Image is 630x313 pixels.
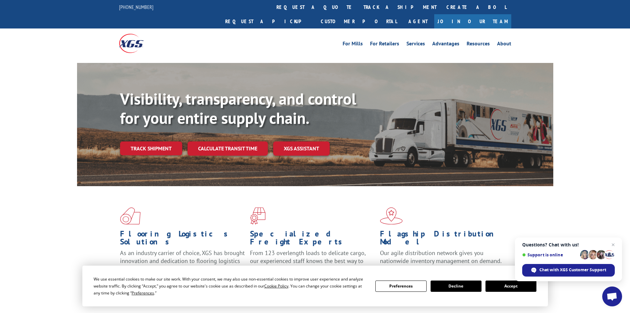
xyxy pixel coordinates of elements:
span: Support is online [522,252,578,257]
h1: Flagship Distribution Model [380,230,505,249]
span: Cookie Policy [264,283,288,289]
p: From 123 overlength loads to delicate cargo, our experienced staff knows the best way to move you... [250,249,375,279]
a: Calculate transit time [188,141,268,156]
span: Chat with XGS Customer Support [539,267,606,273]
a: Advantages [432,41,459,48]
a: Customer Portal [316,14,402,28]
a: Resources [467,41,490,48]
img: xgs-icon-total-supply-chain-intelligence-red [120,207,141,225]
a: XGS ASSISTANT [273,141,330,156]
a: [PHONE_NUMBER] [119,4,153,10]
span: Preferences [132,290,154,296]
a: Services [406,41,425,48]
button: Accept [485,281,536,292]
h1: Flooring Logistics Solutions [120,230,245,249]
a: For Mills [343,41,363,48]
a: For Retailers [370,41,399,48]
b: Visibility, transparency, and control for your entire supply chain. [120,88,356,128]
a: Request a pickup [220,14,316,28]
img: xgs-icon-focused-on-flooring-red [250,207,266,225]
span: Chat with XGS Customer Support [522,264,615,277]
div: Cookie Consent Prompt [82,266,548,306]
a: About [497,41,511,48]
a: Track shipment [120,141,182,155]
span: Questions? Chat with us! [522,242,615,247]
img: xgs-icon-flagship-distribution-model-red [380,207,403,225]
a: Open chat [602,287,622,306]
div: We use essential cookies to make our site work. With your consent, we may also use non-essential ... [94,276,367,296]
button: Decline [431,281,482,292]
h1: Specialized Freight Experts [250,230,375,249]
span: Our agile distribution network gives you nationwide inventory management on demand. [380,249,502,265]
button: Preferences [375,281,426,292]
span: As an industry carrier of choice, XGS has brought innovation and dedication to flooring logistics... [120,249,245,273]
a: Agent [402,14,434,28]
a: Join Our Team [434,14,511,28]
